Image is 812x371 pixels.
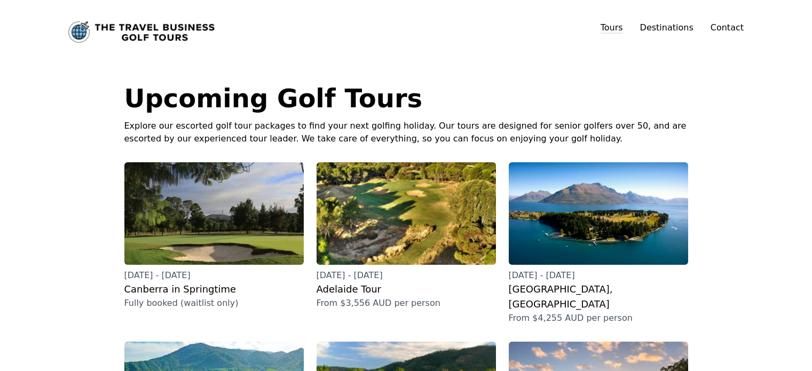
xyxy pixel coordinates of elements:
h3: Adelaide Tour [317,282,496,297]
p: [DATE] - [DATE] [509,269,688,282]
a: Tours [601,22,623,34]
p: [DATE] - [DATE] [317,269,496,282]
p: [DATE] - [DATE] [124,269,304,282]
a: [DATE] - [DATE]Adelaide TourFrom $3,556 AUD per person [317,162,496,310]
a: Link to home page [68,21,215,43]
a: Destinations [640,22,693,33]
p: From $4,255 AUD per person [509,312,688,325]
p: Explore our escorted golf tour packages to find your next golfing holiday. Our tours are designed... [124,120,688,145]
a: Contact [711,21,744,34]
h3: [GEOGRAPHIC_DATA], [GEOGRAPHIC_DATA] [509,282,688,312]
img: The Travel Business Golf Tours logo [68,21,215,43]
p: Fully booked (waitlist only) [124,297,304,310]
p: From $3,556 AUD per person [317,297,496,310]
a: [DATE] - [DATE][GEOGRAPHIC_DATA], [GEOGRAPHIC_DATA]From $4,255 AUD per person [509,162,688,325]
h1: Upcoming Golf Tours [124,85,688,111]
a: [DATE] - [DATE]Canberra in SpringtimeFully booked (waitlist only) [124,162,304,310]
h3: Canberra in Springtime [124,282,304,297]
